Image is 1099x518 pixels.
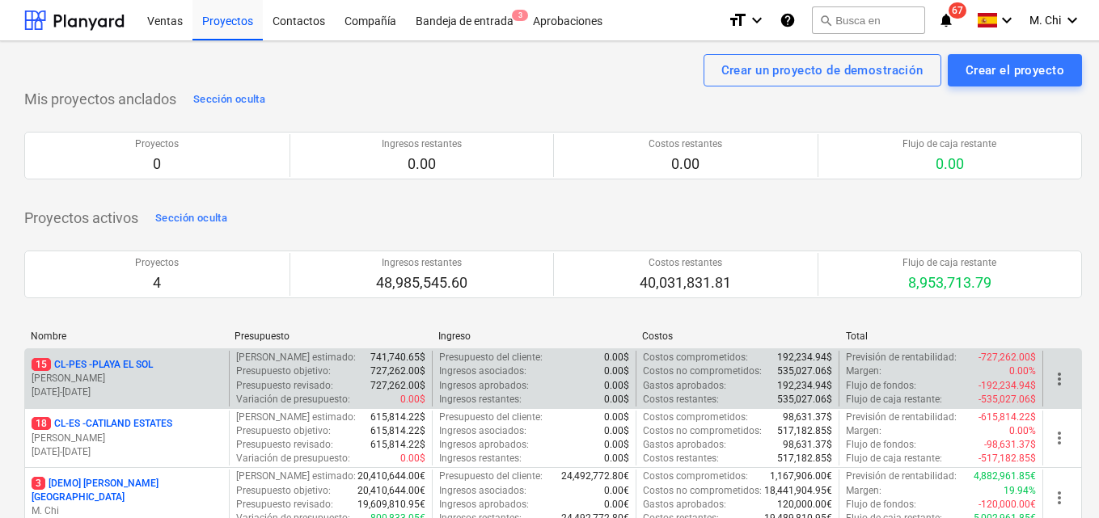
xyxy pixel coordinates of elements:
p: Proyectos activos [24,208,138,228]
p: Previsión de rentabilidad : [846,411,957,424]
p: Flujo de fondos : [846,379,916,393]
p: 1,167,906.00€ [770,470,832,483]
div: 18CL-ES -CATILAND ESTATES[PERSON_NAME][DATE]-[DATE] [32,417,222,458]
p: 98,631.37$ [783,438,832,452]
p: 535,027.06$ [777,364,832,378]
p: Variación de presupuesto : [236,393,350,406]
p: M. Chi [32,504,222,518]
p: Margen : [846,424,881,438]
p: [PERSON_NAME] [32,432,222,445]
p: Gastos aprobados : [643,498,726,512]
p: Presupuesto revisado : [236,498,333,512]
p: 4,882,961.85€ [974,470,1036,483]
div: Total [846,331,1037,342]
p: 0.00$ [604,438,629,452]
span: more_vert [1050,369,1069,389]
p: Flujo de caja restante [902,137,996,151]
p: Costos restantes [649,137,722,151]
p: Flujo de caja restante : [846,452,942,465]
p: Margen : [846,364,881,378]
p: Costos comprometidos : [643,351,748,364]
div: Ingreso [438,331,629,342]
div: Nombre [31,331,222,342]
p: Previsión de rentabilidad : [846,470,957,483]
p: Costos comprometidos : [643,470,748,483]
p: 0.00$ [604,424,629,438]
p: 24,492,772.80€ [561,470,629,483]
p: [PERSON_NAME] estimado : [236,470,356,483]
div: Sección oculta [155,209,227,228]
p: 0.00 [902,154,996,174]
p: 0.00% [1009,424,1036,438]
p: 48,985,545.60 [376,273,467,293]
p: Gastos aprobados : [643,379,726,393]
p: Ingresos restantes [382,137,462,151]
p: Flujo de fondos : [846,438,916,452]
p: [PERSON_NAME] [32,372,222,385]
p: 0.00$ [604,411,629,424]
p: CL-ES - CATILAND ESTATES [32,417,172,431]
span: more_vert [1050,428,1069,448]
button: Sección oculta [151,205,231,231]
p: 4 [135,273,179,293]
p: [DATE] - [DATE] [32,445,222,459]
p: 0.00€ [604,484,629,498]
p: Ingresos aprobados : [439,379,529,393]
p: Presupuesto revisado : [236,379,333,393]
p: Proyectos [135,137,179,151]
i: notifications [938,11,954,30]
p: Costos restantes : [643,452,719,465]
p: Presupuesto revisado : [236,438,333,452]
p: [DATE] - [DATE] [32,385,222,399]
p: Flujo de caja restante [902,256,996,270]
p: -98,631.37$ [984,438,1036,452]
p: -120,000.00€ [979,498,1036,512]
p: Costos restantes : [643,393,719,406]
p: Ingresos asociados : [439,364,526,378]
p: 8,953,713.79 [902,273,996,293]
p: Presupuesto del cliente : [439,351,543,364]
p: 0.00€ [604,498,629,512]
p: Previsión de rentabilidad : [846,351,957,364]
p: Ingresos restantes : [439,452,522,465]
p: 615,814.22$ [370,424,425,438]
p: 0.00$ [604,379,629,393]
p: Mis proyectos anclados [24,90,176,109]
p: 192,234.94$ [777,351,832,364]
p: 0.00$ [604,452,629,465]
i: format_size [728,11,747,30]
p: Gastos aprobados : [643,438,726,452]
div: Sección oculta [193,91,265,109]
p: 20,410,644.00€ [357,484,425,498]
button: Crear un proyecto de demostración [704,54,941,86]
i: keyboard_arrow_down [747,11,767,30]
p: Costos no comprometidos : [643,424,762,438]
p: Ingresos aprobados : [439,498,529,512]
span: 67 [949,2,966,19]
p: CL-PES - PLAYA EL SOL [32,358,153,372]
p: 0.00 [649,154,722,174]
span: M. Chi [1029,14,1061,27]
p: 615,814.22$ [370,411,425,424]
p: 615,814.22$ [370,438,425,452]
p: Costos restantes [640,256,731,270]
p: Costos no comprometidos : [643,484,762,498]
p: 0.00$ [604,393,629,406]
p: 727,262.00$ [370,364,425,378]
p: [PERSON_NAME] estimado : [236,351,356,364]
p: 19,609,810.95€ [357,498,425,512]
p: Presupuesto objetivo : [236,484,331,498]
div: Costos [642,331,833,342]
p: 192,234.94$ [777,379,832,393]
p: -535,027.06$ [979,393,1036,406]
p: 741,740.65$ [370,351,425,364]
p: 98,631.37$ [783,411,832,424]
p: 517,182.85$ [777,452,832,465]
p: 40,031,831.81 [640,273,731,293]
p: Flujo de caja restante : [846,393,942,406]
div: 15CL-PES -PLAYA EL SOL[PERSON_NAME][DATE]-[DATE] [32,358,222,399]
p: Proyectos [135,256,179,270]
p: 517,182.85$ [777,424,832,438]
i: keyboard_arrow_down [997,11,1017,30]
i: keyboard_arrow_down [1063,11,1082,30]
